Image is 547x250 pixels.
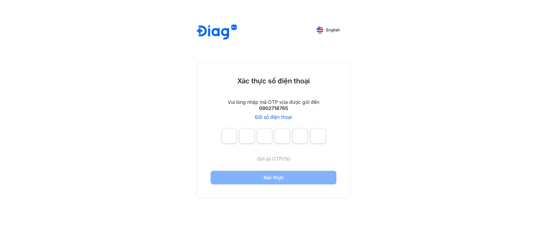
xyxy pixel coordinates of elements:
[211,171,336,184] button: Xác thực
[312,25,345,36] button: English
[228,99,319,105] div: Vui lòng nhập mã OTP vừa được gửi đến
[259,105,288,111] div: 0902718765
[237,77,310,85] div: Xác thực số điện thoại
[197,25,237,41] img: logo
[326,28,340,32] span: English
[255,114,292,120] a: Đổi số điện thoại
[317,27,323,33] img: English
